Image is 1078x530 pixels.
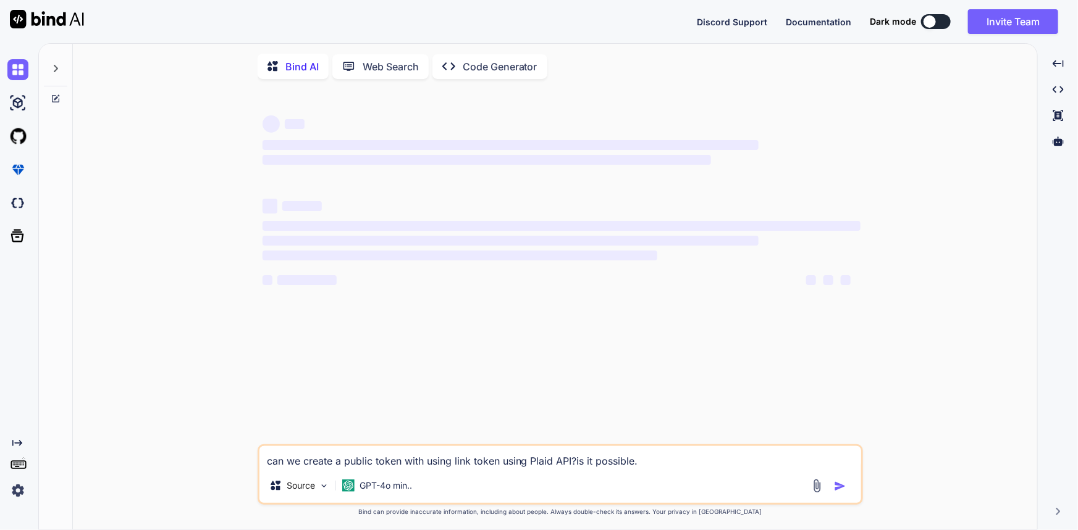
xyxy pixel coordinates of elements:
[810,479,824,493] img: attachment
[360,479,412,492] p: GPT-4o min..
[463,59,537,74] p: Code Generator
[968,9,1058,34] button: Invite Team
[834,480,846,492] img: icon
[823,275,833,285] span: ‌
[342,479,355,492] img: GPT-4o mini
[7,126,28,147] img: githubLight
[806,275,816,285] span: ‌
[263,140,759,150] span: ‌
[786,17,851,27] span: Documentation
[697,17,767,27] span: Discord Support
[287,479,315,492] p: Source
[786,15,851,28] button: Documentation
[285,59,319,74] p: Bind AI
[263,275,272,285] span: ‌
[259,446,861,468] textarea: can we create a public token with using link token using Plaid API?is it possible.
[7,93,28,114] img: ai-studio
[263,236,759,246] span: ‌
[263,115,280,133] span: ‌
[363,59,419,74] p: Web Search
[7,193,28,213] img: darkCloudIdeIcon
[841,275,851,285] span: ‌
[263,221,861,231] span: ‌
[258,507,863,516] p: Bind can provide inaccurate information, including about people. Always double-check its answers....
[277,275,337,285] span: ‌
[10,10,84,28] img: Bind AI
[7,59,28,80] img: chat
[697,15,767,28] button: Discord Support
[285,119,305,129] span: ‌
[263,251,657,260] span: ‌
[263,155,711,165] span: ‌
[319,481,329,491] img: Pick Models
[870,15,916,28] span: Dark mode
[7,480,28,501] img: settings
[282,201,322,211] span: ‌
[263,199,277,213] span: ‌
[7,159,28,180] img: premium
